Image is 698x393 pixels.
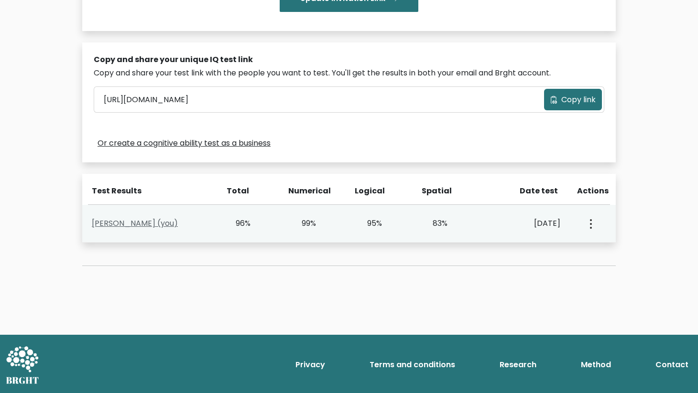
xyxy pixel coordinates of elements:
div: 95% [355,218,382,229]
a: Method [577,355,615,374]
a: Contact [652,355,692,374]
div: Copy and share your test link with the people you want to test. You'll get the results in both yo... [94,67,604,79]
a: Or create a cognitive ability test as a business [98,138,271,149]
div: Copy and share your unique IQ test link [94,54,604,65]
div: Actions [577,185,610,197]
div: Date test [488,185,566,197]
button: Copy link [544,89,602,110]
div: Numerical [288,185,316,197]
span: Copy link [561,94,596,106]
a: Terms and conditions [366,355,459,374]
div: Spatial [422,185,449,197]
div: Test Results [92,185,210,197]
a: Privacy [292,355,329,374]
div: Total [221,185,249,197]
div: 96% [223,218,251,229]
div: [DATE] [486,218,560,229]
a: Research [496,355,540,374]
div: 99% [289,218,316,229]
div: Logical [355,185,382,197]
div: 83% [421,218,448,229]
a: [PERSON_NAME] (you) [92,218,178,229]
